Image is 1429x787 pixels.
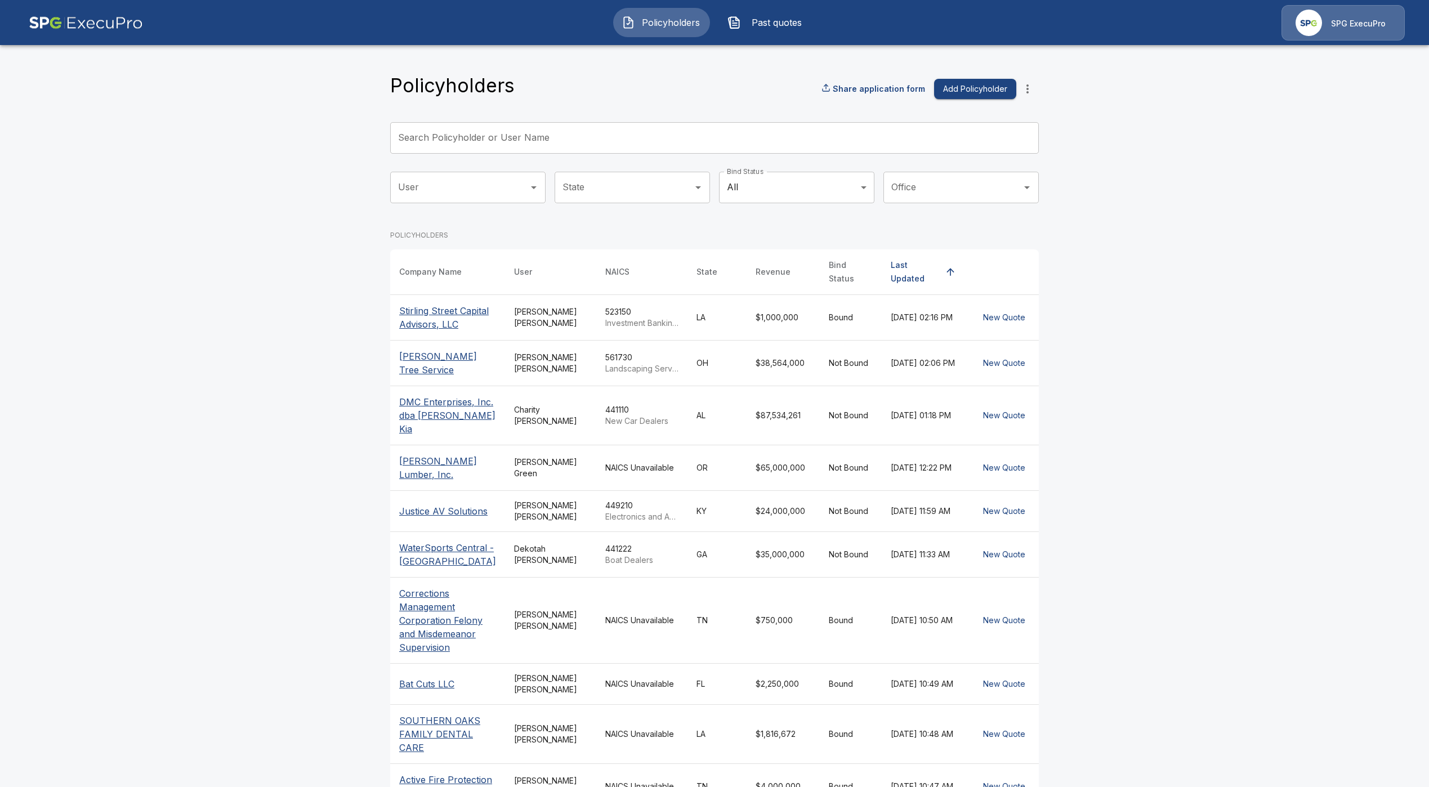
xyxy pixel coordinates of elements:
[979,405,1030,426] button: New Quote
[979,674,1030,695] button: New Quote
[399,587,496,654] p: Corrections Management Corporation Felony and Misdemeanor Supervision
[399,504,496,518] p: Justice AV Solutions
[605,500,678,522] div: 449210
[1296,10,1322,36] img: Agency Icon
[605,511,678,522] p: Electronics and Appliance Retailers
[727,16,741,29] img: Past quotes Icon
[882,663,970,704] td: [DATE] 10:49 AM
[687,294,747,340] td: LA
[399,714,496,754] p: SOUTHERN OAKS FAMILY DENTAL CARE
[820,340,882,386] td: Not Bound
[833,83,925,95] p: Share application form
[979,458,1030,479] button: New Quote
[820,531,882,577] td: Not Bound
[747,577,820,663] td: $750,000
[820,490,882,531] td: Not Bound
[687,704,747,763] td: LA
[596,663,687,704] td: NAICS Unavailable
[882,294,970,340] td: [DATE] 02:16 PM
[820,577,882,663] td: Bound
[399,265,462,279] div: Company Name
[514,457,587,479] div: [PERSON_NAME] Green
[390,74,515,97] h4: Policyholders
[934,79,1016,100] button: Add Policyholder
[605,265,629,279] div: NAICS
[1016,78,1039,100] button: more
[820,249,882,295] th: Bind Status
[514,352,587,374] div: [PERSON_NAME] [PERSON_NAME]
[1331,18,1386,29] p: SPG ExecuPro
[514,723,587,745] div: [PERSON_NAME] [PERSON_NAME]
[687,577,747,663] td: TN
[930,79,1016,100] a: Add Policyholder
[605,352,678,374] div: 561730
[596,445,687,490] td: NAICS Unavailable
[882,340,970,386] td: [DATE] 02:06 PM
[727,167,763,176] label: Bind Status
[514,306,587,329] div: [PERSON_NAME] [PERSON_NAME]
[756,265,791,279] div: Revenue
[891,258,940,285] div: Last Updated
[1281,5,1405,41] a: Agency IconSPG ExecuPro
[526,180,542,195] button: Open
[596,577,687,663] td: NAICS Unavailable
[29,5,143,41] img: AA Logo
[882,490,970,531] td: [DATE] 11:59 AM
[399,677,496,691] p: Bat Cuts LLC
[514,543,587,566] div: Dekotah [PERSON_NAME]
[399,454,496,481] p: [PERSON_NAME] Lumber, Inc.
[820,663,882,704] td: Bound
[687,386,747,445] td: AL
[979,501,1030,522] button: New Quote
[399,350,496,377] p: [PERSON_NAME] Tree Service
[747,294,820,340] td: $1,000,000
[979,724,1030,745] button: New Quote
[747,663,820,704] td: $2,250,000
[747,386,820,445] td: $87,534,261
[596,704,687,763] td: NAICS Unavailable
[514,500,587,522] div: [PERSON_NAME] [PERSON_NAME]
[613,8,710,37] button: Policyholders IconPolicyholders
[605,404,678,427] div: 441110
[979,610,1030,631] button: New Quote
[399,541,496,568] p: WaterSports Central - [GEOGRAPHIC_DATA]
[820,704,882,763] td: Bound
[399,395,496,436] p: DMC Enterprises, Inc. dba [PERSON_NAME] Kia
[979,353,1030,374] button: New Quote
[979,544,1030,565] button: New Quote
[745,16,807,29] span: Past quotes
[687,490,747,531] td: KY
[687,663,747,704] td: FL
[747,531,820,577] td: $35,000,000
[514,265,532,279] div: User
[605,415,678,427] p: New Car Dealers
[687,340,747,386] td: OH
[514,404,587,427] div: Charity [PERSON_NAME]
[687,531,747,577] td: GA
[514,609,587,632] div: [PERSON_NAME] [PERSON_NAME]
[820,386,882,445] td: Not Bound
[605,543,678,566] div: 441222
[605,318,678,329] p: Investment Banking and Securities Intermediation
[605,555,678,566] p: Boat Dealers
[687,445,747,490] td: OR
[690,180,706,195] button: Open
[882,704,970,763] td: [DATE] 10:48 AM
[719,172,874,203] div: All
[820,294,882,340] td: Bound
[514,673,587,695] div: [PERSON_NAME] [PERSON_NAME]
[605,363,678,374] p: Landscaping Services
[747,445,820,490] td: $65,000,000
[390,230,1039,240] p: POLICYHOLDERS
[747,340,820,386] td: $38,564,000
[605,306,678,329] div: 523150
[747,490,820,531] td: $24,000,000
[882,445,970,490] td: [DATE] 12:22 PM
[1019,180,1035,195] button: Open
[719,8,816,37] button: Past quotes IconPast quotes
[882,531,970,577] td: [DATE] 11:33 AM
[696,265,717,279] div: State
[399,304,496,331] p: Stirling Street Capital Advisors, LLC
[882,386,970,445] td: [DATE] 01:18 PM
